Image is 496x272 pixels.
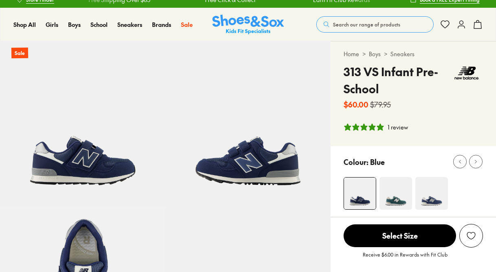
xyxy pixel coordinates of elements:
a: Sneakers [390,50,414,58]
a: Boys [369,50,381,58]
p: Receive $6.00 in Rewards with Fit Club [363,251,448,265]
a: Girls [46,20,58,29]
a: Shoes & Sox [212,15,284,35]
span: Select Size [344,224,456,247]
img: 4-551107_1 [379,177,412,210]
button: 5 stars, 1 ratings [344,123,408,132]
div: > > [344,50,483,58]
h4: 313 VS Infant Pre-School [344,63,451,97]
a: School [90,20,108,29]
img: 4-551739_1 [415,177,448,210]
a: Home [344,50,359,58]
button: Select Size [344,224,456,248]
p: Colour: [344,156,368,167]
button: Search our range of products [316,16,434,33]
img: 5-498973_1 [165,41,331,206]
a: Sneakers [117,20,142,29]
img: SNS_Logo_Responsive.svg [212,15,284,35]
a: Shop All [13,20,36,29]
p: Blue [370,156,385,167]
span: Search our range of products [333,21,400,28]
a: Brands [152,20,171,29]
b: $60.00 [344,99,368,110]
button: Add to Wishlist [459,224,483,248]
a: Boys [68,20,81,29]
img: Vendor logo [451,63,483,83]
a: Sale [181,20,193,29]
div: 1 review [388,123,408,132]
p: Sale [11,48,28,59]
img: 4-498972_1 [344,178,376,209]
s: $79.95 [370,99,391,110]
